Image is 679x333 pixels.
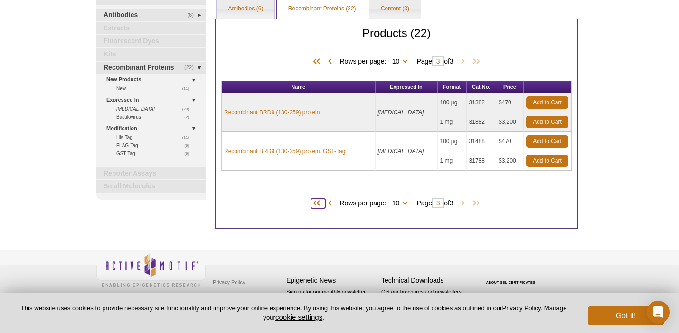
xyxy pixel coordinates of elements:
span: Rows per page: [339,198,412,207]
th: Format [438,81,467,93]
h2: Products (22) [221,29,572,47]
span: Page of [412,56,458,66]
span: (22) [184,62,199,74]
td: $3,200 [496,151,524,171]
a: (9)FLAG-Tag [116,141,194,149]
span: (11) [182,133,194,141]
a: (9)GST-Tag [116,149,194,157]
a: Add to Cart [526,96,568,109]
span: Rows per page: [339,56,412,65]
a: Reporter Assays [96,167,206,180]
th: Expressed In [376,81,438,93]
span: (20) [182,105,194,113]
h4: Epigenetic News [286,277,377,285]
a: Add to Cart [526,135,568,148]
span: 3 [450,199,453,207]
a: Recombinant BRD9 (130-259) protein, GST-Tag [224,147,345,156]
td: 31882 [467,112,497,132]
a: ABOUT SSL CERTIFICATES [486,281,536,284]
a: (20) [MEDICAL_DATA] [116,105,194,113]
a: Small Molecules [96,180,206,193]
p: This website uses cookies to provide necessary site functionality and improve your online experie... [15,304,572,322]
td: 31488 [467,132,497,151]
span: (11) [182,84,194,92]
span: (9) [184,141,194,149]
td: 1 mg [438,112,467,132]
a: Extracts [96,22,206,35]
a: Modification [106,123,200,133]
i: [MEDICAL_DATA] [378,148,424,155]
td: 100 µg [438,93,467,112]
span: Last Page [468,199,482,208]
a: Add to Cart [526,155,568,167]
i: [MEDICAL_DATA] [378,109,424,116]
span: Page of [412,198,458,208]
span: Last Page [468,57,482,66]
th: Cat No. [467,81,497,93]
td: $3,200 [496,112,524,132]
th: Name [222,81,376,93]
a: New Products [106,74,200,84]
a: Privacy Policy [502,305,540,312]
a: Terms & Conditions [210,289,260,304]
span: Previous Page [325,57,335,66]
span: 3 [450,57,453,65]
a: Expressed In [106,95,200,105]
i: [MEDICAL_DATA] [116,106,155,111]
button: cookie settings [275,313,322,321]
a: (22)Recombinant Proteins [96,62,206,74]
a: (11)New [116,84,194,92]
td: 1 mg [438,151,467,171]
span: Previous Page [325,199,335,208]
a: Fluorescent Dyes [96,35,206,47]
a: (6)Antibodies [96,9,206,21]
span: Next Page [458,57,468,66]
span: First Page [311,199,325,208]
td: $470 [496,132,524,151]
a: (11)His-Tag [116,133,194,141]
a: Recombinant BRD9 (130-259) protein [224,108,320,117]
span: (9) [184,149,194,157]
a: Privacy Policy [210,275,247,289]
td: $470 [496,93,524,112]
td: 31382 [467,93,497,112]
p: Get our brochures and newsletters, or request them by mail. [381,288,472,312]
img: Active Motif, [96,250,206,289]
table: Click to Verify - This site chose Symantec SSL for secure e-commerce and confidential communicati... [476,267,547,288]
td: 31788 [467,151,497,171]
button: Got it! [588,306,664,325]
span: (6) [187,9,199,21]
span: Next Page [458,199,468,208]
div: Open Intercom Messenger [647,301,670,324]
a: (2)Baculovirus [116,113,194,121]
span: (2) [184,113,194,121]
a: Kits [96,48,206,61]
span: First Page [311,57,325,66]
h4: Technical Downloads [381,277,472,285]
p: Sign up for our monthly newsletter highlighting recent publications in the field of epigenetics. [286,288,377,320]
th: Price [496,81,524,93]
td: 100 µg [438,132,467,151]
a: Add to Cart [526,116,568,128]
